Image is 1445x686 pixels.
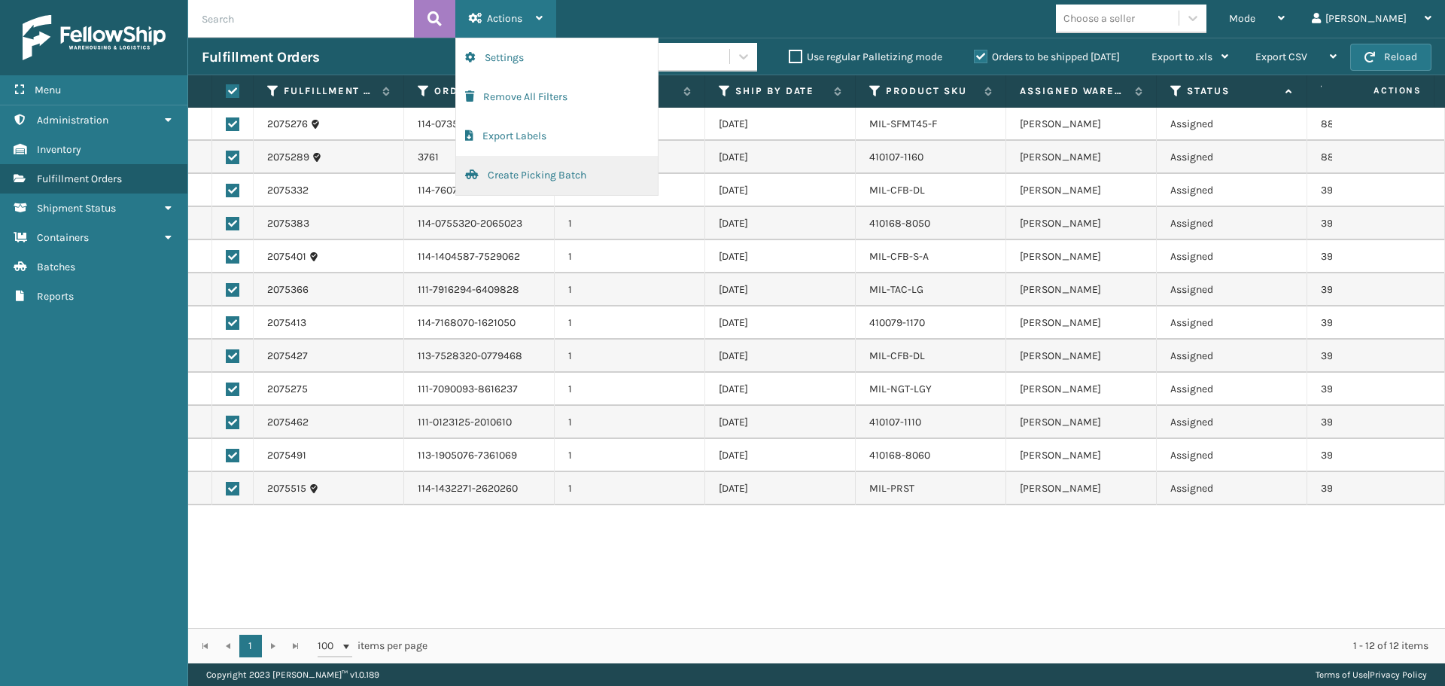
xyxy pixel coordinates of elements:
a: 2075401 [267,249,306,264]
span: Export to .xls [1151,50,1212,63]
div: Choose a seller [1063,11,1135,26]
span: Containers [37,231,89,244]
span: Batches [37,261,75,273]
td: 1 [555,207,705,240]
td: [PERSON_NAME] [1006,472,1157,505]
div: 1 - 12 of 12 items [449,639,1428,654]
td: [DATE] [705,373,856,406]
td: [DATE] [705,273,856,306]
span: Reports [37,290,74,303]
a: MIL-CFB-DL [869,349,925,362]
label: Assigned Warehouse [1020,84,1127,98]
span: items per page [318,635,427,657]
td: [PERSON_NAME] [1006,439,1157,472]
a: 393144185650 [1321,217,1389,230]
div: | [1316,663,1427,686]
td: [PERSON_NAME] [1006,141,1157,174]
td: Assigned [1157,340,1307,373]
td: 113-1905076-7361069 [404,439,555,472]
td: [PERSON_NAME] [1006,406,1157,439]
span: Menu [35,84,61,96]
td: Assigned [1157,174,1307,207]
button: Settings [456,38,658,78]
td: [PERSON_NAME] [1006,207,1157,240]
label: Fulfillment Order Id [284,84,375,98]
td: Assigned [1157,108,1307,141]
td: 1 [555,406,705,439]
img: logo [23,15,166,60]
button: Create Picking Batch [456,156,658,195]
a: 2075276 [267,117,308,132]
a: 2075366 [267,282,309,297]
span: Actions [1326,78,1431,103]
a: 393144278960 [1321,250,1391,263]
a: 2075462 [267,415,309,430]
td: [PERSON_NAME] [1006,240,1157,273]
td: 1 [555,306,705,340]
a: 393144523664 [1321,283,1391,296]
td: Assigned [1157,306,1307,340]
a: 2075427 [267,349,308,364]
a: Terms of Use [1316,669,1367,680]
a: MIL-CFB-DL [869,184,925,197]
td: [PERSON_NAME] [1006,340,1157,373]
a: Privacy Policy [1370,669,1427,680]
td: 1 [555,439,705,472]
a: 393146765202 [1321,449,1390,462]
label: Orders to be shipped [DATE] [974,50,1120,63]
a: 393142832127 [1321,184,1389,197]
a: 2075515 [267,481,306,496]
button: Export Labels [456,117,658,156]
td: [DATE] [705,439,856,472]
a: 410168-8060 [869,449,930,462]
td: [PERSON_NAME] [1006,108,1157,141]
td: [PERSON_NAME] [1006,306,1157,340]
td: 3761 [404,141,555,174]
span: Shipment Status [37,202,116,215]
label: Order Number [434,84,525,98]
a: 884326045774 [1321,117,1393,130]
td: [DATE] [705,406,856,439]
td: Assigned [1157,373,1307,406]
td: 114-0735351-3020231 [404,108,555,141]
td: Assigned [1157,273,1307,306]
span: Administration [37,114,108,127]
span: Inventory [37,143,81,156]
a: MIL-SFMT45-F [869,117,937,130]
td: 111-0123125-2010610 [404,406,555,439]
a: 393145795768 [1321,416,1390,428]
td: 1 [555,273,705,306]
td: [DATE] [705,174,856,207]
a: 410168-8050 [869,217,930,230]
a: 410107-1110 [869,416,921,428]
a: MIL-TAC-LG [869,283,923,296]
a: 410107-1160 [869,151,923,163]
a: 410079-1170 [869,316,925,329]
td: Assigned [1157,472,1307,505]
span: Mode [1229,12,1255,25]
td: 1 [555,373,705,406]
td: Assigned [1157,406,1307,439]
td: 114-1404587-7529062 [404,240,555,273]
a: 393147324274 [1321,482,1389,495]
td: 1 [555,240,705,273]
label: Product SKU [886,84,977,98]
td: 113-7528320-0779468 [404,340,555,373]
td: Assigned [1157,240,1307,273]
span: Actions [487,12,522,25]
label: Status [1187,84,1278,98]
button: Reload [1350,44,1431,71]
a: 2075332 [267,183,309,198]
td: 114-0755320-2065023 [404,207,555,240]
td: [DATE] [705,472,856,505]
td: [DATE] [705,340,856,373]
td: Assigned [1157,141,1307,174]
a: 393144564892 [1321,316,1392,329]
p: Copyright 2023 [PERSON_NAME]™ v 1.0.189 [206,663,379,686]
a: MIL-NGT-LGY [869,383,932,395]
td: 114-7168070-1621050 [404,306,555,340]
a: MIL-CFB-S-A [869,250,929,263]
td: [DATE] [705,240,856,273]
td: Assigned [1157,439,1307,472]
span: Export CSV [1255,50,1307,63]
